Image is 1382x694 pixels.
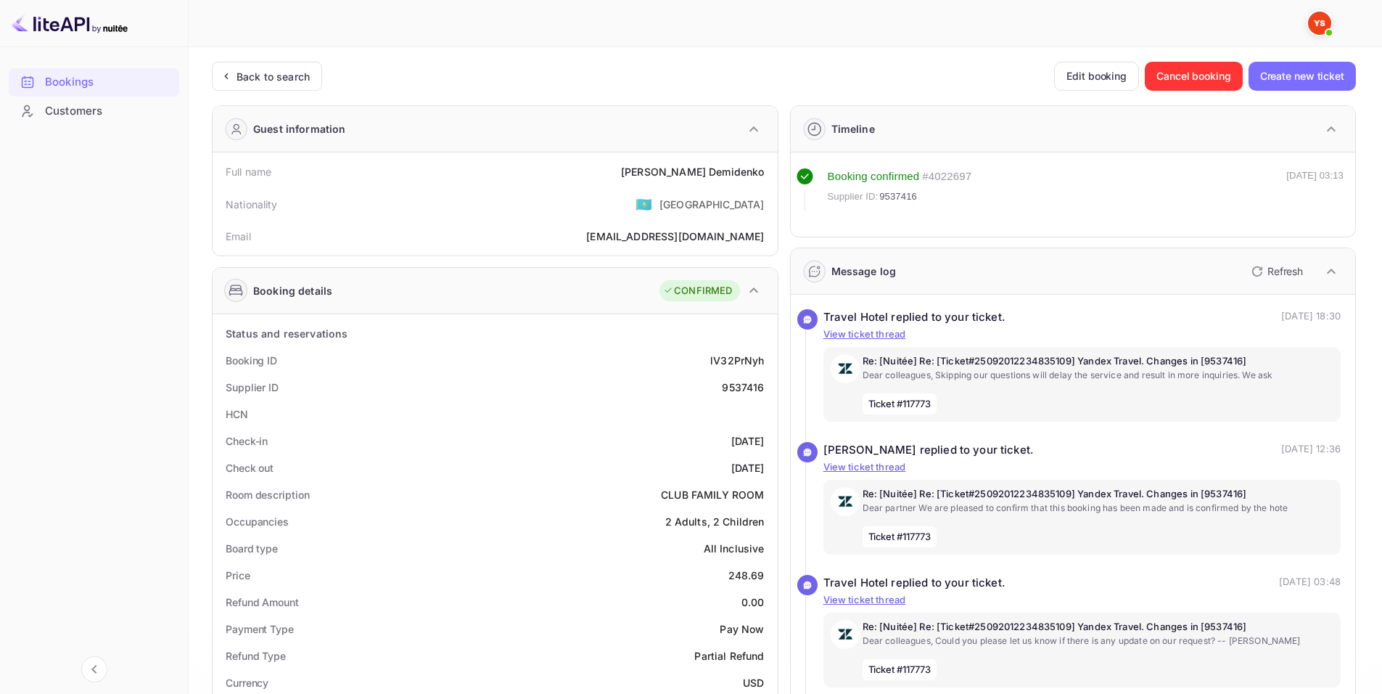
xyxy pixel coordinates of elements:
p: Dear partner We are pleased to confirm that this booking has been made and is confirmed by the hote [863,502,1334,515]
span: Ticket #117773 [863,659,937,681]
div: [GEOGRAPHIC_DATA] [659,197,765,212]
a: Bookings [9,68,179,95]
p: Dear colleagues, Could you please let us know if there is any update on our request? -- [PERSON_N... [863,634,1334,648]
div: USD [743,675,764,690]
div: 248.69 [728,568,765,583]
div: Check-in [226,433,268,449]
p: [DATE] 12:36 [1281,442,1341,459]
button: Create new ticket [1249,62,1356,91]
button: Edit booking [1054,62,1139,91]
div: Back to search [236,69,310,84]
button: Collapse navigation [81,656,107,682]
div: [PERSON_NAME] replied to your ticket. [823,442,1035,459]
span: 9537416 [879,189,917,204]
a: Customers [9,97,179,124]
div: Travel Hotel replied to your ticket. [823,309,1005,326]
img: AwvSTEc2VUhQAAAAAElFTkSuQmCC [831,487,860,516]
div: Check out [226,460,273,475]
div: Refund Type [226,648,286,664]
div: All Inclusive [704,541,765,556]
img: AwvSTEc2VUhQAAAAAElFTkSuQmCC [831,620,860,649]
div: CLUB FAMILY ROOM [661,487,764,502]
div: Customers [9,97,179,126]
div: Guest information [253,121,346,136]
div: [DATE] 03:13 [1286,168,1344,211]
div: Nationality [226,197,278,212]
div: 9537416 [722,380,764,395]
div: Timeline [831,121,875,136]
p: Dear colleagues, Skipping our questions will delay the service and result in more inquiries. We ask [863,369,1334,382]
p: [DATE] 18:30 [1281,309,1341,326]
span: Ticket #117773 [863,526,937,548]
div: Status and reservations [226,326,347,341]
div: Room description [226,487,309,502]
div: CONFIRMED [663,284,732,298]
p: View ticket thread [823,327,1341,342]
div: HCN [226,407,248,422]
img: Yandex Support [1308,12,1331,35]
div: Email [226,229,251,244]
div: lV32PrNyh [710,353,764,368]
div: Occupancies [226,514,289,529]
div: Booking details [253,283,332,298]
div: [DATE] [731,433,765,449]
p: Re: [Nuitée] Re: [Ticket#25092012234835109] Yandex Travel. Changes in [9537416] [863,487,1334,502]
span: Ticket #117773 [863,393,937,415]
div: Refund Amount [226,595,299,610]
p: Refresh [1267,264,1303,279]
div: [EMAIL_ADDRESS][DOMAIN_NAME] [586,229,764,244]
div: 2 Adults, 2 Children [665,514,765,529]
button: Cancel booking [1145,62,1243,91]
span: United States [636,191,652,217]
span: Supplier ID: [828,189,879,204]
div: Travel Hotel replied to your ticket. [823,575,1005,592]
div: Bookings [45,74,172,91]
div: Message log [831,264,897,279]
div: Booking confirmed [828,168,920,185]
p: Re: [Nuitée] Re: [Ticket#25092012234835109] Yandex Travel. Changes in [9537416] [863,620,1334,634]
div: Currency [226,675,268,690]
div: 0.00 [741,595,765,610]
p: View ticket thread [823,460,1341,475]
div: Supplier ID [226,380,279,395]
button: Refresh [1243,260,1309,283]
img: AwvSTEc2VUhQAAAAAElFTkSuQmCC [831,354,860,383]
p: [DATE] 03:48 [1279,575,1341,592]
p: Re: [Nuitée] Re: [Ticket#25092012234835109] Yandex Travel. Changes in [9537416] [863,354,1334,369]
div: Payment Type [226,621,294,637]
div: Customers [45,103,172,120]
div: Pay Now [720,621,764,637]
div: Partial Refund [694,648,764,664]
div: Booking ID [226,353,277,368]
div: [PERSON_NAME] Demidenko [621,164,764,179]
div: Full name [226,164,271,179]
div: Bookings [9,68,179,97]
div: [DATE] [731,460,765,475]
div: # 4022697 [922,168,971,185]
div: Board type [226,541,278,556]
div: Price [226,568,250,583]
img: LiteAPI logo [12,12,128,35]
p: View ticket thread [823,593,1341,608]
